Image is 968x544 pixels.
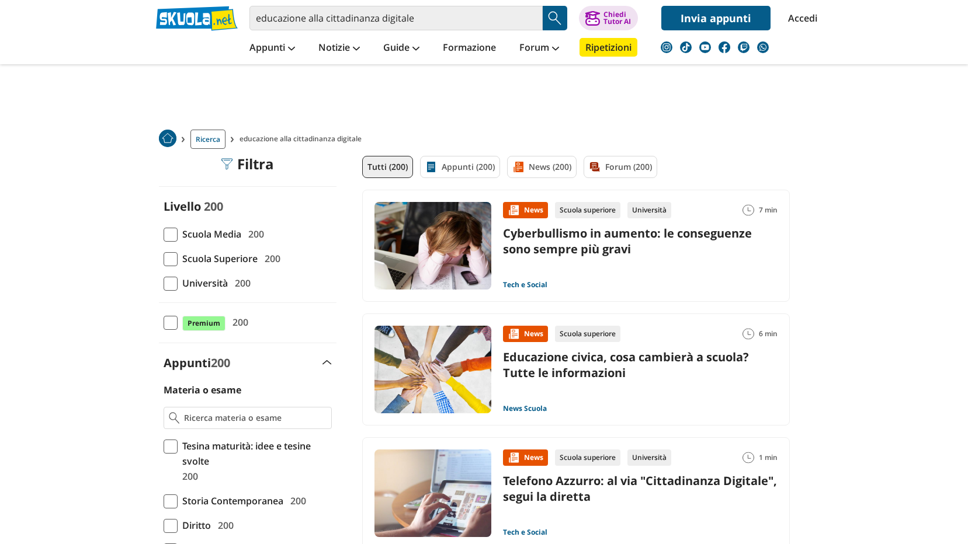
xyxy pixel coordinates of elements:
span: 7 min [759,202,778,218]
a: News (200) [507,156,577,178]
img: instagram [661,41,672,53]
img: youtube [699,41,711,53]
div: News [503,449,548,466]
span: Tesina maturità: idee e tesine svolte [178,438,332,469]
img: News contenuto [508,204,519,216]
div: News [503,202,548,218]
img: Tempo lettura [743,328,754,340]
button: ChiediTutor AI [579,6,638,30]
img: twitch [738,41,750,53]
img: Appunti filtro contenuto [425,161,437,173]
a: News Scuola [503,404,547,413]
img: WhatsApp [757,41,769,53]
label: Livello [164,198,201,214]
span: Diritto [178,518,211,533]
span: educazione alla cittadinanza digitale [240,130,366,149]
span: Storia Contemporanea [178,493,283,508]
span: 200 [260,251,280,266]
a: Tech e Social [503,528,547,537]
a: Accedi [788,6,813,30]
a: Forum (200) [584,156,657,178]
img: Immagine news [374,202,491,290]
span: 200 [286,493,306,508]
a: Telefono Azzurro: al via "Cittadinanza Digitale", segui la diretta [503,473,777,504]
div: Università [627,202,671,218]
span: 200 [211,355,230,371]
a: Home [159,130,176,149]
span: 200 [244,226,264,242]
input: Cerca appunti, riassunti o versioni [249,6,543,30]
div: Chiedi Tutor AI [603,11,631,25]
div: Scuola superiore [555,326,620,342]
a: Cyberbullismo in aumento: le conseguenze sono sempre più gravi [503,225,752,257]
img: Tempo lettura [743,204,754,216]
span: Premium [182,316,225,331]
a: Appunti (200) [420,156,500,178]
a: Guide [380,38,422,59]
a: Tutti (200) [362,156,413,178]
img: Apri e chiudi sezione [322,360,332,365]
a: Notizie [315,38,363,59]
img: Tempo lettura [743,452,754,463]
a: Educazione civica, cosa cambierà a scuola? Tutte le informazioni [503,349,749,381]
a: Ricerca [190,130,225,149]
div: Università [627,449,671,466]
img: News contenuto [508,452,519,463]
img: News contenuto [508,328,519,340]
span: Scuola Media [178,226,241,242]
label: Appunti [164,355,230,371]
a: Invia appunti [661,6,771,30]
a: Appunti [247,38,298,59]
span: 200 [178,469,198,484]
img: Immagine news [374,449,491,537]
span: 200 [204,198,223,214]
span: 200 [228,315,248,330]
img: Cerca appunti, riassunti o versioni [546,9,564,27]
div: Scuola superiore [555,202,620,218]
input: Ricerca materia o esame [184,412,326,424]
img: Immagine news [374,326,491,413]
img: Filtra filtri mobile [221,158,233,170]
span: Scuola Superiore [178,251,258,266]
label: Materia o esame [164,383,241,396]
a: Tech e Social [503,280,547,290]
span: 1 min [759,449,778,466]
span: Università [178,276,228,291]
img: Ricerca materia o esame [169,412,180,424]
img: Forum filtro contenuto [589,161,601,173]
img: News filtro contenuto [512,161,524,173]
a: Formazione [440,38,499,59]
div: Filtra [221,156,274,172]
a: Forum [516,38,562,59]
span: 200 [230,276,251,291]
button: Search Button [543,6,567,30]
div: Scuola superiore [555,449,620,466]
img: Home [159,130,176,147]
div: News [503,326,548,342]
img: facebook [719,41,730,53]
span: 6 min [759,326,778,342]
span: 200 [213,518,234,533]
a: Ripetizioni [580,38,637,57]
img: tiktok [680,41,692,53]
